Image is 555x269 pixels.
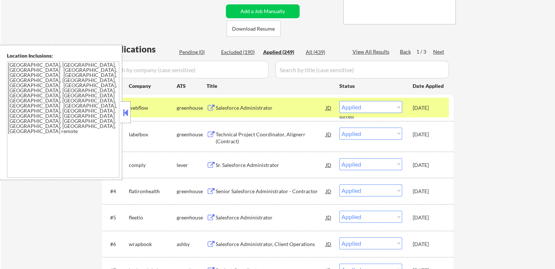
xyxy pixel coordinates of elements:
[216,131,326,145] div: Technical Project Coordinator, Alignerr (Contract)
[110,188,123,195] div: #4
[263,48,300,56] div: Applied (249)
[129,131,177,138] div: labelbox
[416,48,433,55] div: 1 / 3
[177,104,207,112] div: greenhouse
[177,214,207,221] div: greenhouse
[413,188,445,195] div: [DATE]
[433,48,445,55] div: Next
[227,20,281,37] button: Download Resume
[413,104,445,112] div: [DATE]
[129,214,177,221] div: fleetio
[110,241,123,248] div: #6
[129,161,177,169] div: comply
[275,61,449,78] input: Search by title (case sensitive)
[400,48,412,55] div: Back
[306,48,342,56] div: All (439)
[413,131,445,138] div: [DATE]
[110,214,123,221] div: #5
[352,48,392,55] div: View All Results
[216,214,326,221] div: Salesforce Administrator
[177,131,207,138] div: greenhouse
[339,114,369,120] div: success
[221,48,258,56] div: Excluded (190)
[216,104,326,112] div: Salesforce Administrator
[7,52,119,59] div: Location Inclusions:
[177,241,207,248] div: ashby
[129,104,177,112] div: webflow
[325,128,332,141] div: JD
[325,158,332,171] div: JD
[413,241,445,248] div: [DATE]
[226,4,300,18] button: Add a Job Manually
[413,161,445,169] div: [DATE]
[177,161,207,169] div: lever
[129,241,177,248] div: wrapbook
[413,214,445,221] div: [DATE]
[104,61,269,78] input: Search by company (case sensitive)
[325,184,332,198] div: JD
[325,211,332,224] div: JD
[177,82,207,90] div: ATS
[216,161,326,169] div: Sr. Salesforce Administrator
[216,188,326,195] div: Senior Salesforce Administrator - Contractor
[325,237,332,250] div: JD
[179,48,216,56] div: Pending (0)
[339,79,402,92] div: Status
[413,82,445,90] div: Date Applied
[129,188,177,195] div: flatironhealth
[207,82,332,90] div: Title
[177,188,207,195] div: greenhouse
[216,241,326,248] div: Salesforce Administrator, Client Operations
[325,101,332,114] div: JD
[104,45,177,54] div: Applications
[129,82,177,90] div: Company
